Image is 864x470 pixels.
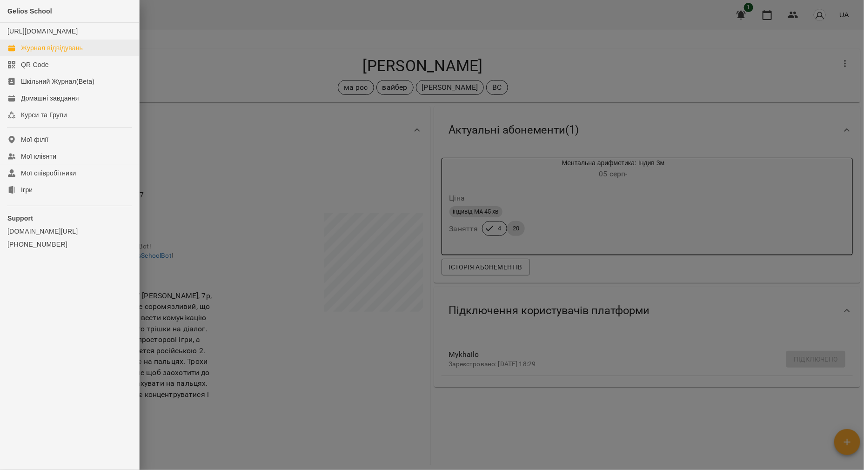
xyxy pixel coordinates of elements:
div: Мої співробітники [21,168,76,178]
div: Мої філії [21,135,48,144]
div: QR Code [21,60,49,69]
a: [PHONE_NUMBER] [7,240,132,249]
a: [URL][DOMAIN_NAME] [7,27,78,35]
div: Мої клієнти [21,152,56,161]
div: Журнал відвідувань [21,43,83,53]
span: Gelios School [7,7,52,15]
div: Курси та Групи [21,110,67,120]
p: Support [7,214,132,223]
a: [DOMAIN_NAME][URL] [7,227,132,236]
div: Шкільний Журнал(Beta) [21,77,94,86]
div: Ігри [21,185,33,195]
div: Домашні завдання [21,94,79,103]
